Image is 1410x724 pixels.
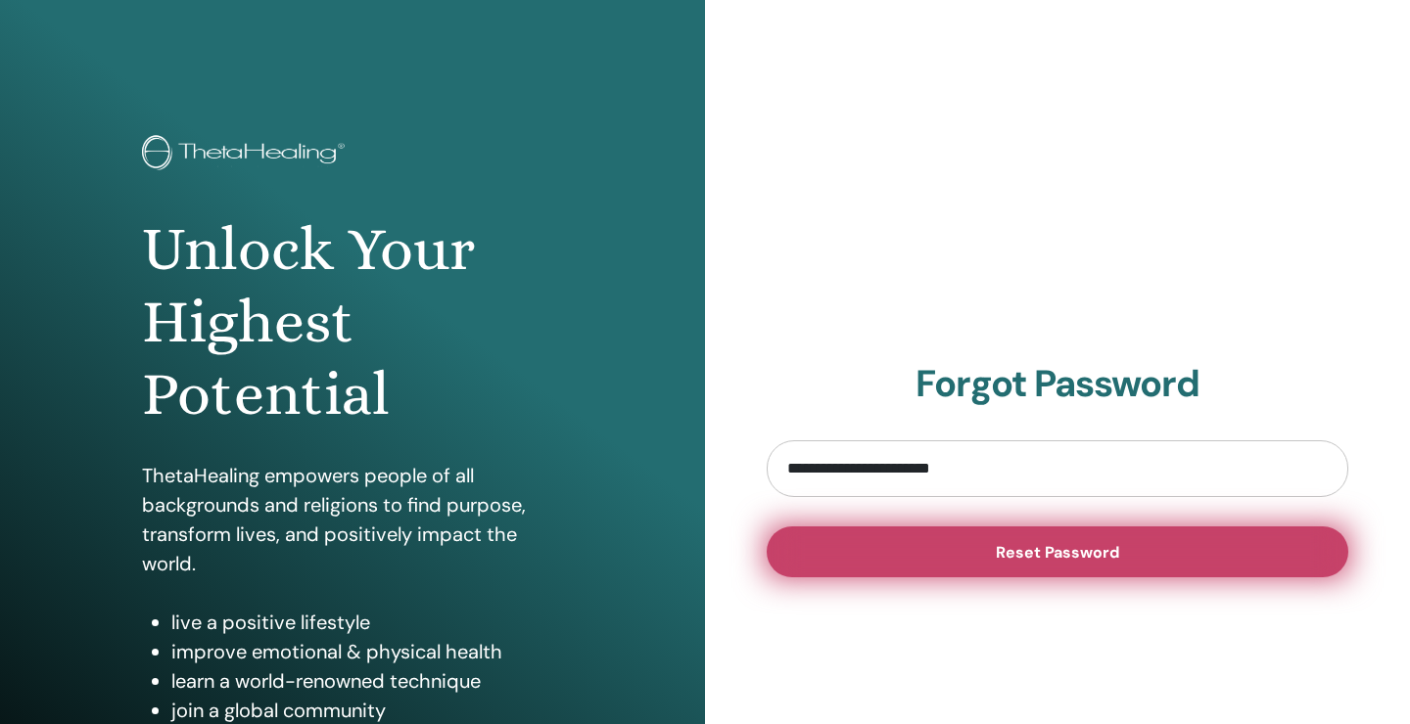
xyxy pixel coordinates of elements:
p: ThetaHealing empowers people of all backgrounds and religions to find purpose, transform lives, a... [142,461,563,578]
li: live a positive lifestyle [171,608,563,637]
h1: Unlock Your Highest Potential [142,213,563,431]
h2: Forgot Password [767,362,1348,407]
button: Reset Password [767,526,1348,577]
li: learn a world-renowned technique [171,666,563,696]
span: Reset Password [996,542,1119,563]
li: improve emotional & physical health [171,637,563,666]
